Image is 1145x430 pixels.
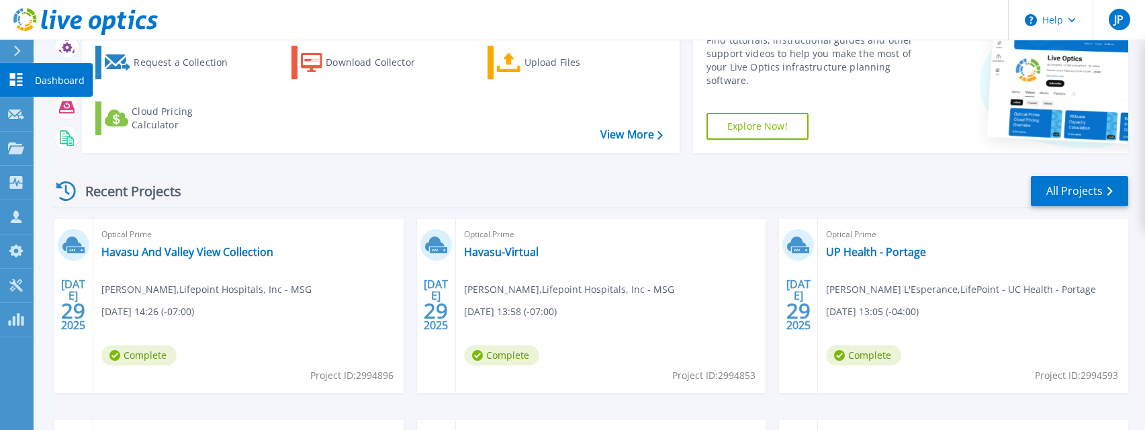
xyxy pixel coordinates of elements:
[706,113,809,140] a: Explore Now!
[464,282,674,297] span: [PERSON_NAME] , Lifepoint Hospitals, Inc - MSG
[132,105,239,132] div: Cloud Pricing Calculator
[134,49,241,76] div: Request a Collection
[464,227,758,242] span: Optical Prime
[95,46,245,79] a: Request a Collection
[101,227,396,242] span: Optical Prime
[35,63,85,98] p: Dashboard
[600,128,663,141] a: View More
[291,46,441,79] a: Download Collector
[326,49,433,76] div: Download Collector
[52,175,199,208] div: Recent Projects
[60,280,86,329] div: [DATE] 2025
[786,305,811,316] span: 29
[424,305,448,316] span: 29
[464,345,539,365] span: Complete
[101,304,194,319] span: [DATE] 14:26 (-07:00)
[1035,368,1118,383] span: Project ID: 2994593
[101,282,312,297] span: [PERSON_NAME] , Lifepoint Hospitals, Inc - MSG
[826,282,1096,297] span: [PERSON_NAME] L'Esperance , LifePoint - UC Health - Portage
[826,227,1120,242] span: Optical Prime
[826,245,926,259] a: UP Health - Portage
[672,368,755,383] span: Project ID: 2994853
[464,304,557,319] span: [DATE] 13:58 (-07:00)
[488,46,637,79] a: Upload Files
[101,245,273,259] a: Havasu And Valley View Collection
[826,304,919,319] span: [DATE] 13:05 (-04:00)
[524,49,632,76] div: Upload Files
[786,280,811,329] div: [DATE] 2025
[310,368,394,383] span: Project ID: 2994896
[464,245,539,259] a: Havasu-Virtual
[101,345,177,365] span: Complete
[826,345,901,365] span: Complete
[61,305,85,316] span: 29
[1114,14,1124,25] span: JP
[1031,176,1128,206] a: All Projects
[706,34,927,87] div: Find tutorials, instructional guides and other support videos to help you make the most of your L...
[95,101,245,135] a: Cloud Pricing Calculator
[423,280,449,329] div: [DATE] 2025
